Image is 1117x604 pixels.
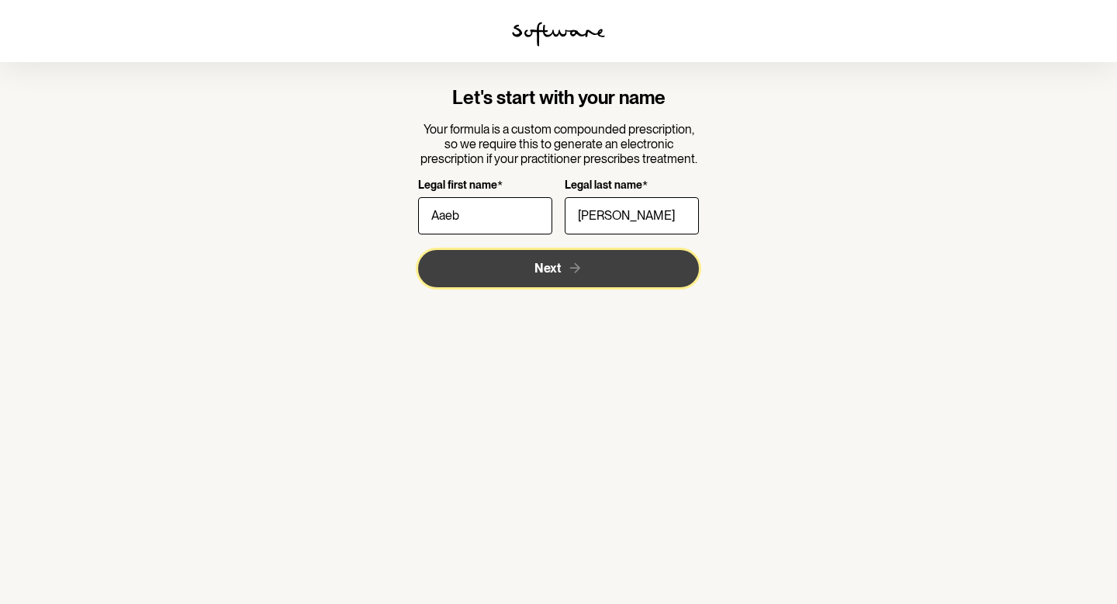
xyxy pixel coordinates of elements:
h4: Let's start with your name [418,87,700,109]
p: Legal last name [565,179,642,193]
img: software logo [512,22,605,47]
p: Your formula is a custom compounded prescription, so we require this to generate an electronic pr... [418,122,700,167]
button: Next [418,250,700,287]
span: Next [534,261,561,276]
p: Legal first name [418,179,497,193]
